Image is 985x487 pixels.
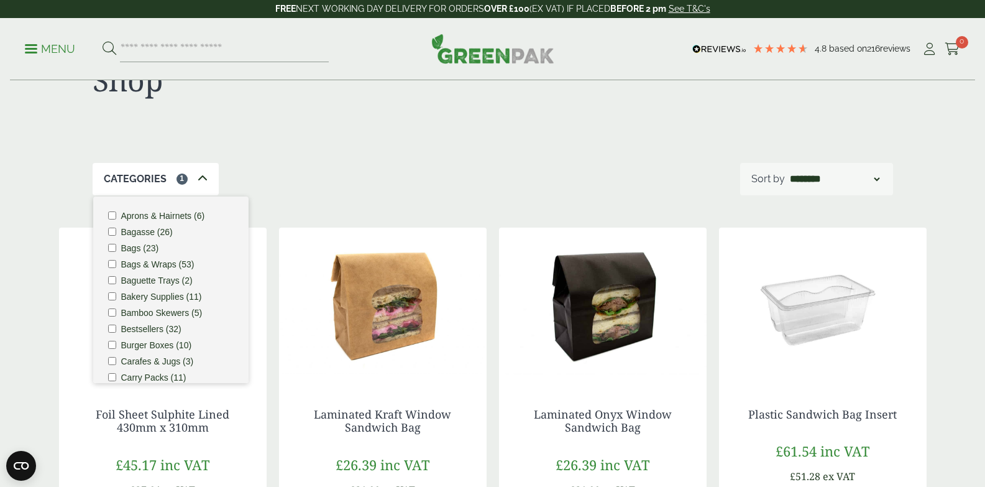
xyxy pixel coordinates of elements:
span: £26.39 [336,455,377,474]
span: £45.17 [116,455,157,474]
span: ex VAT [823,470,855,483]
p: Menu [25,42,75,57]
button: Open CMP widget [6,451,36,481]
label: Carry Packs (11) [121,373,186,382]
label: Bags & Wraps (53) [121,260,195,269]
span: 0 [956,36,968,49]
label: Bakery Supplies (11) [121,292,202,301]
span: £26.39 [556,455,597,474]
label: Baguette Trays (2) [121,276,193,285]
select: Shop order [787,172,882,187]
h1: Shop [93,62,493,98]
a: See T&C's [669,4,710,14]
img: GreenPak Supplies [431,34,554,63]
span: Based on [829,44,867,53]
img: REVIEWS.io [692,45,746,53]
a: Laminated Onyx Window Sandwich Bag [534,407,672,435]
span: £61.54 [776,442,817,460]
a: Foil Sheet Sulphite Lined 430mm x 310mm [96,407,229,435]
label: Bags (23) [121,244,159,253]
a: Plastic Sandwich Bag Insert [748,407,897,422]
span: £51.28 [790,470,820,483]
img: GP3330019D Foil Sheet Sulphate Lined bare [59,228,267,383]
label: Bagasse (26) [121,228,173,236]
span: 216 [867,44,880,53]
a: 0 [945,40,960,58]
p: Sort by [751,172,785,187]
label: Bestsellers (32) [121,325,181,333]
strong: FREE [275,4,296,14]
span: inc VAT [600,455,649,474]
a: Laminated Kraft Window Sandwich Bag [314,407,451,435]
label: Carafes & Jugs (3) [121,357,194,366]
span: inc VAT [380,455,429,474]
p: Categories [104,172,167,187]
span: 1 [176,174,188,185]
label: Burger Boxes (10) [121,341,192,350]
img: Laminated Kraft Sandwich Bag [279,228,487,383]
div: 4.79 Stars [753,43,809,54]
img: Plastic Sandwich Bag insert [719,228,927,383]
strong: OVER £100 [484,4,529,14]
span: inc VAT [820,442,869,460]
a: Menu [25,42,75,54]
span: reviews [880,44,910,53]
i: Cart [945,43,960,55]
strong: BEFORE 2 pm [610,4,666,14]
span: inc VAT [160,455,209,474]
label: Bamboo Skewers (5) [121,308,203,317]
i: My Account [922,43,937,55]
img: Laminated Black Sandwich Bag [499,228,707,383]
span: 4.8 [815,44,829,53]
label: Aprons & Hairnets (6) [121,211,205,220]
